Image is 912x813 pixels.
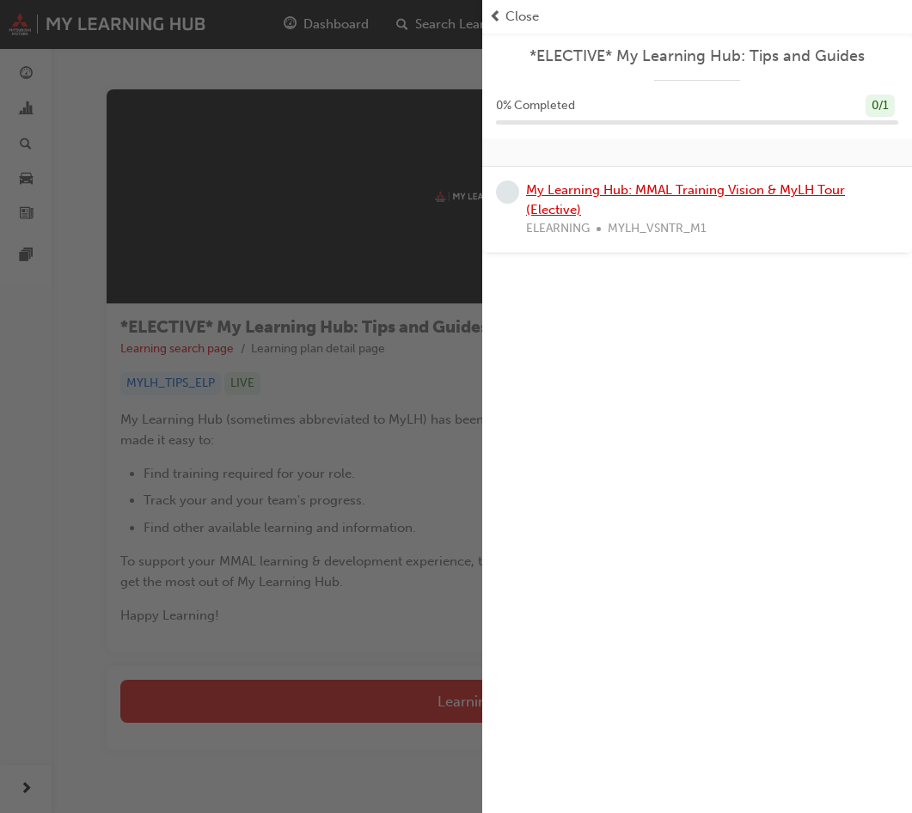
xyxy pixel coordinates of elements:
[866,95,895,118] div: 0 / 1
[505,7,539,27] span: Close
[496,96,575,116] span: 0 % Completed
[496,180,519,204] span: learningRecordVerb_NONE-icon
[526,182,845,217] a: My Learning Hub: MMAL Training Vision & MyLH Tour (Elective)
[489,7,905,27] button: prev-iconClose
[496,46,898,66] a: *ELECTIVE* My Learning Hub: Tips and Guides
[608,219,707,239] span: MYLH_VSNTR_M1
[526,219,590,239] span: ELEARNING
[489,7,502,27] span: prev-icon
